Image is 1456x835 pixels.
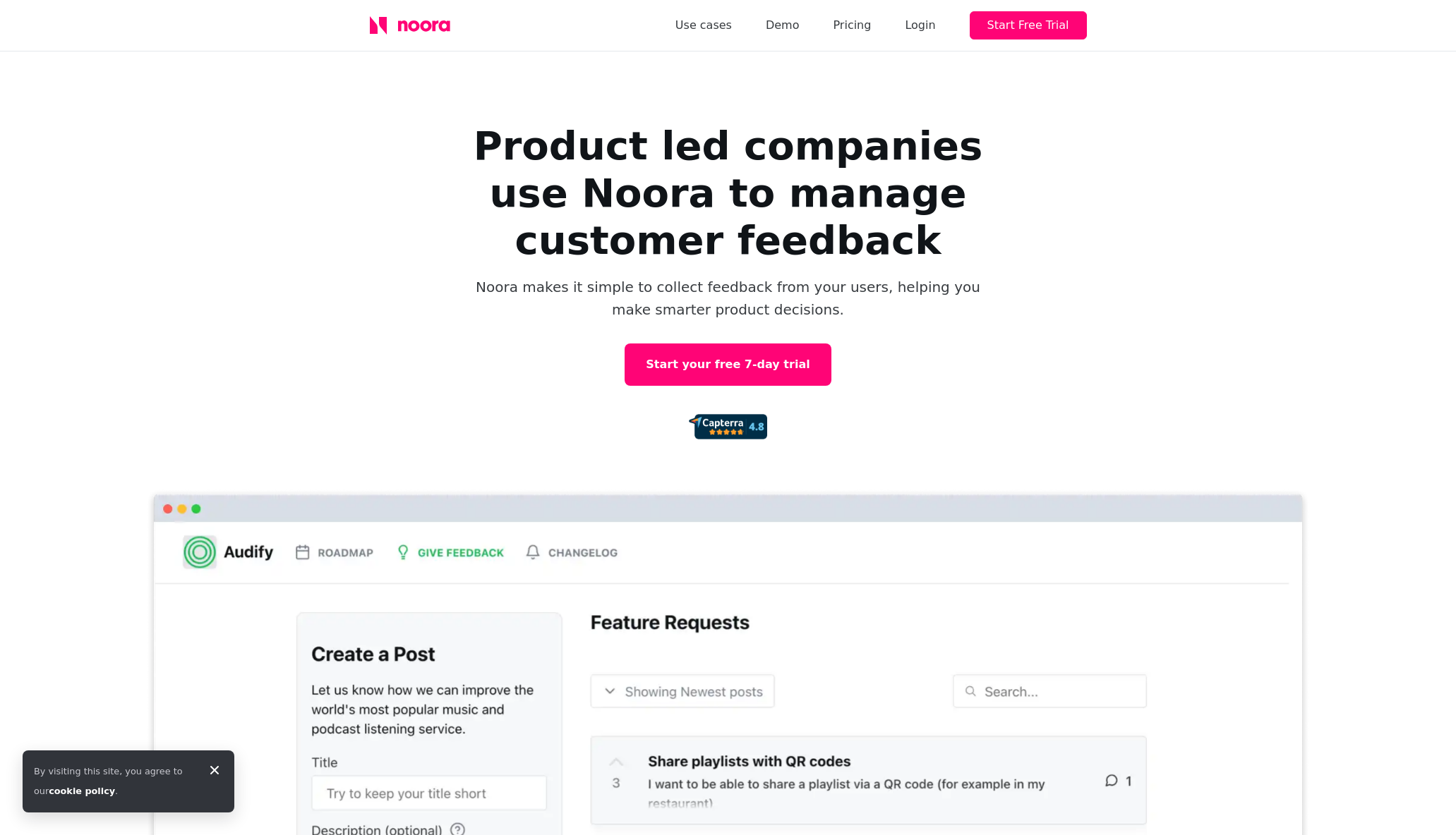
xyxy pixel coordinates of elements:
a: Start your free 7-day trial [625,343,831,386]
img: 92d72d4f0927c2c8b0462b8c7b01ca97.png [689,414,766,439]
p: Noora makes it simple to collect feedback from your users, helping you make smarter product decis... [474,276,982,321]
h1: Product led companies use Noora to manage customer feedback [446,122,1011,264]
div: Login [905,16,935,35]
a: Pricing [833,16,871,35]
a: Use cases [675,16,732,35]
div: By visiting this site, you agree to our . [34,762,195,801]
a: Demo [766,16,800,35]
button: Start Free Trial [970,11,1087,39]
a: cookie policy [49,786,115,796]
